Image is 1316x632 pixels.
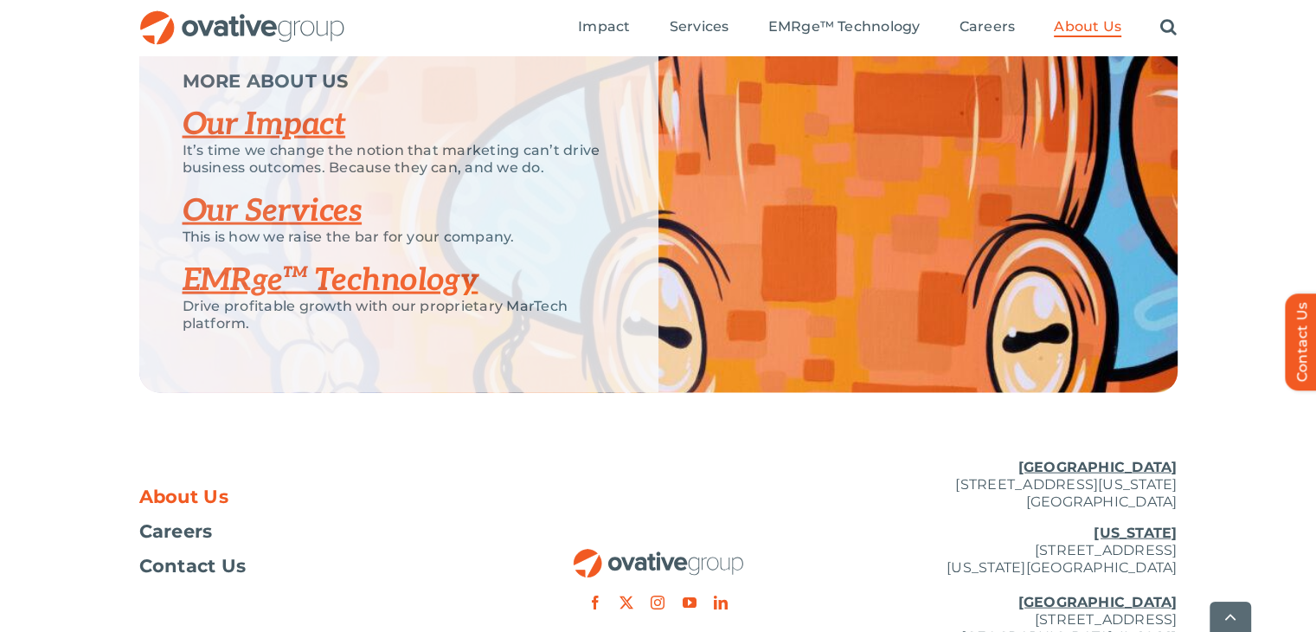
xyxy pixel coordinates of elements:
a: Contact Us [139,558,485,575]
span: About Us [1054,18,1121,35]
p: This is how we raise the bar for your company. [183,229,615,246]
span: Careers [960,18,1016,35]
a: youtube [683,596,697,609]
a: OG_Full_horizontal_RGB [138,9,346,25]
span: Services [670,18,729,35]
a: instagram [651,596,664,609]
a: Our Impact [183,106,346,144]
a: OG_Full_horizontal_RGB [572,547,745,564]
span: About Us [139,488,229,506]
u: [GEOGRAPHIC_DATA] [1017,594,1177,610]
a: Impact [578,18,630,37]
span: Contact Us [139,558,247,575]
u: [GEOGRAPHIC_DATA] [1017,459,1177,475]
a: EMRge™ Technology [183,261,478,300]
p: Drive profitable growth with our proprietary MarTech platform. [183,298,615,332]
a: Careers [960,18,1016,37]
a: linkedin [714,596,728,609]
p: It’s time we change the notion that marketing can’t drive business outcomes. Because they can, an... [183,142,615,177]
a: Services [670,18,729,37]
nav: Footer Menu [139,488,485,575]
span: Impact [578,18,630,35]
span: Careers [139,523,213,540]
a: About Us [139,488,485,506]
a: Our Services [183,192,363,230]
p: MORE ABOUT US [183,73,615,90]
span: EMRge™ Technology [767,18,920,35]
a: twitter [619,596,633,609]
a: Search [1160,18,1177,37]
u: [US_STATE] [1094,525,1177,541]
p: [STREET_ADDRESS][US_STATE] [GEOGRAPHIC_DATA] [831,459,1178,511]
a: About Us [1054,18,1121,37]
a: Careers [139,523,485,540]
a: EMRge™ Technology [767,18,920,37]
a: facebook [588,596,602,609]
